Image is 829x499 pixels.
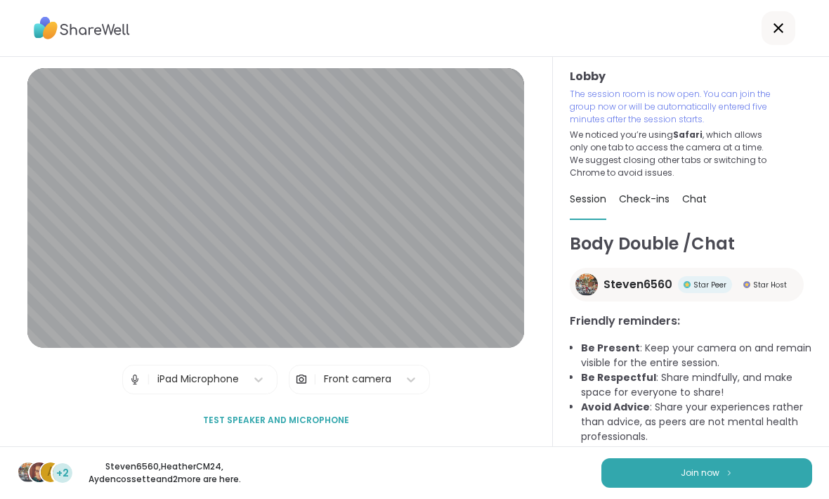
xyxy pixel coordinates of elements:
b: Safari [673,129,703,141]
p: The session room is now open. You can join the group now or will be automatically entered five mi... [570,88,772,126]
div: Front camera [324,372,391,387]
img: Steven6560 [575,273,598,296]
img: ShareWell Logomark [725,469,733,477]
span: Session [570,192,606,206]
span: | [147,365,150,394]
img: ShareWell Logo [34,12,130,44]
a: Steven6560Steven6560Star PeerStar PeerStar HostStar Host [570,268,804,302]
span: Test speaker and microphone [203,414,349,427]
h1: Body Double /Chat [570,231,812,257]
li: : Share your experiences rather than advice, as peers are not mental health professionals. [581,400,812,444]
span: | [313,365,317,394]
span: Join now [681,467,719,479]
b: Be Respectful [581,370,656,384]
li: : Share mindfully, and make space for everyone to share! [581,370,812,400]
img: Microphone [129,365,141,394]
h3: Lobby [570,68,812,85]
span: +2 [56,466,69,481]
span: Steven6560 [603,276,672,293]
img: Star Host [743,281,750,288]
span: Chat [682,192,707,206]
div: iPad Microphone [157,372,239,387]
img: Steven6560 [18,462,38,482]
img: Camera [295,365,308,394]
span: Star Peer [693,280,726,290]
button: Join now [601,458,812,488]
li: : Keep your camera on and remain visible for the entire session. [581,341,812,370]
p: We noticed you’re using , which allows only one tab to access the camera at a time. We suggest cl... [570,129,772,179]
img: Star Peer [684,281,691,288]
span: Star Host [753,280,787,290]
b: Be Present [581,341,640,355]
p: Steven6560 , HeatherCM24 , Aydencossette and 2 more are here. [86,460,243,486]
img: HeatherCM24 [30,462,49,482]
button: Test speaker and microphone [197,406,355,435]
b: Avoid Advice [581,400,650,414]
h3: Friendly reminders: [570,313,812,330]
span: Check-ins [619,192,670,206]
span: A [47,463,55,481]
